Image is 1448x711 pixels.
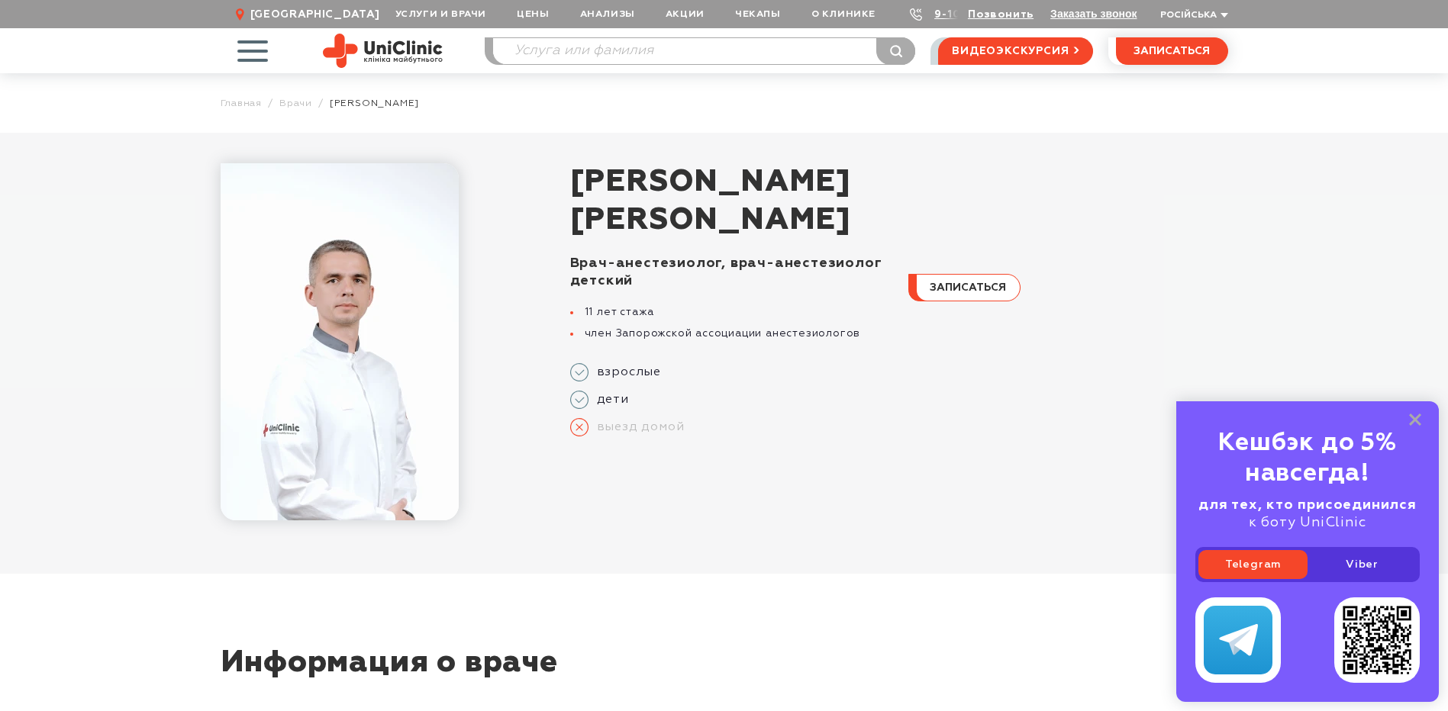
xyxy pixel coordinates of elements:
span: взрослые [589,365,661,380]
img: Site [323,34,443,68]
button: Заказать звонок [1050,8,1137,20]
li: член Запорожской ассоциации анестезиологов [570,327,890,340]
div: Врач-анестезиолог, врач-анестезиолог детский [570,255,890,290]
span: [GEOGRAPHIC_DATA] [250,8,380,21]
a: Главная [221,98,263,109]
span: записаться [1134,46,1210,56]
span: [PERSON_NAME] [570,163,1228,201]
h1: [PERSON_NAME] [570,163,1228,240]
a: видеоэкскурсия [938,37,1092,65]
input: Услуга или фамилия [493,38,915,64]
a: Врачи [279,98,312,109]
button: записаться [1116,37,1228,65]
a: 9-103 [934,9,968,20]
div: Информация о враче [221,646,1228,703]
b: для тех, кто присоединился [1198,498,1417,512]
span: видеоэкскурсия [952,38,1069,64]
span: Російська [1160,11,1217,20]
div: Кешбэк до 5% навсегда! [1195,428,1420,489]
a: Telegram [1198,550,1308,579]
img: Климов Антон Юрьевич [221,163,459,520]
a: Позвонить [968,9,1034,20]
a: Viber [1308,550,1417,579]
span: [PERSON_NAME] [330,98,419,109]
span: дети [589,392,629,407]
span: выезд домой [589,420,685,435]
li: 11 лет стажа [570,305,890,319]
button: Російська [1156,10,1228,21]
div: к боту UniClinic [1195,497,1420,532]
button: записаться [908,274,1021,301]
span: записаться [930,282,1006,293]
